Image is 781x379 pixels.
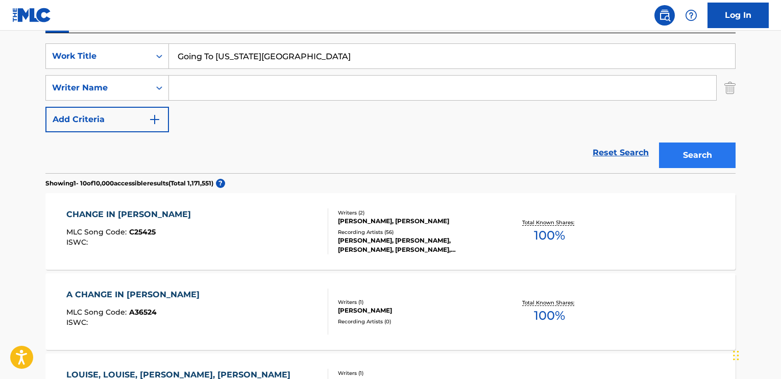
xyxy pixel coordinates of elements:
div: Writers ( 1 ) [338,298,492,306]
div: Work Title [52,50,144,62]
span: MLC Song Code : [66,307,129,317]
div: [PERSON_NAME] [338,306,492,315]
a: CHANGE IN [PERSON_NAME]MLC Song Code:C25425ISWC:Writers (2)[PERSON_NAME], [PERSON_NAME]Recording ... [45,193,736,270]
img: help [685,9,697,21]
img: Delete Criterion [724,75,736,101]
p: Total Known Shares: [522,219,577,226]
button: Search [659,143,736,168]
form: Search Form [45,43,736,173]
span: 100 % [534,226,565,245]
iframe: Chat Widget [730,330,781,379]
div: [PERSON_NAME], [PERSON_NAME] [338,217,492,226]
span: MLC Song Code : [66,227,129,236]
div: Recording Artists ( 56 ) [338,228,492,236]
p: Total Known Shares: [522,299,577,306]
button: Add Criteria [45,107,169,132]
div: Help [681,5,701,26]
span: ? [216,179,225,188]
p: Showing 1 - 10 of 10,000 accessible results (Total 1,171,551 ) [45,179,213,188]
div: Writers ( 2 ) [338,209,492,217]
img: search [658,9,671,21]
img: MLC Logo [12,8,52,22]
span: ISWC : [66,238,90,247]
div: [PERSON_NAME], [PERSON_NAME], [PERSON_NAME], [PERSON_NAME], [PERSON_NAME] [338,236,492,254]
span: A36524 [129,307,157,317]
div: Writer Name [52,82,144,94]
img: 9d2ae6d4665cec9f34b9.svg [149,113,161,126]
div: A CHANGE IN [PERSON_NAME] [66,289,205,301]
div: CHANGE IN [PERSON_NAME] [66,208,196,221]
div: Drag [733,340,739,371]
span: C25425 [129,227,156,236]
div: Writers ( 1 ) [338,369,492,377]
a: Public Search [654,5,675,26]
a: Log In [707,3,769,28]
a: Reset Search [588,141,654,164]
div: Recording Artists ( 0 ) [338,318,492,325]
span: ISWC : [66,318,90,327]
span: 100 % [534,306,565,325]
a: A CHANGE IN [PERSON_NAME]MLC Song Code:A36524ISWC:Writers (1)[PERSON_NAME]Recording Artists (0)To... [45,273,736,350]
